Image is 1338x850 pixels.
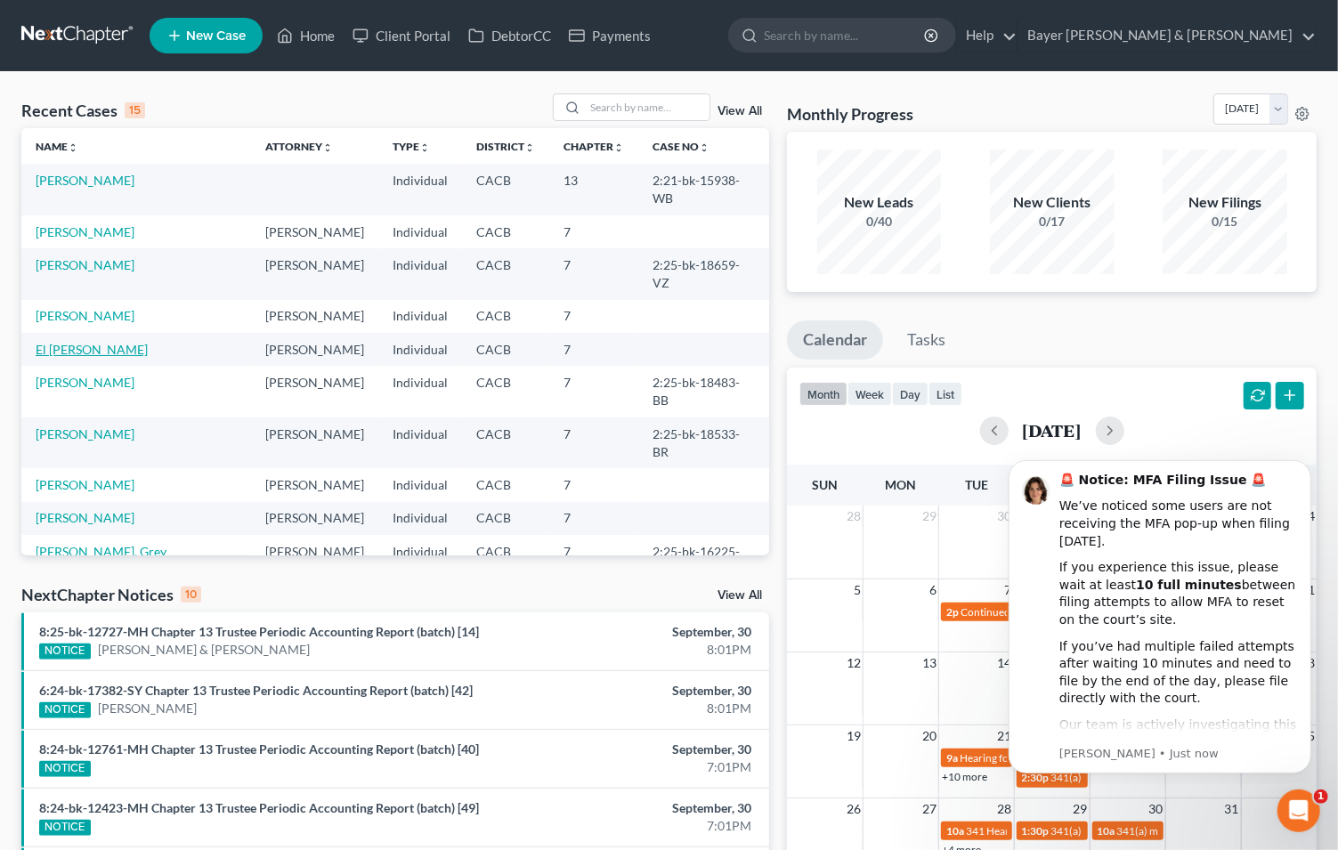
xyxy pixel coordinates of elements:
td: CACB [462,502,549,535]
td: 13 [549,164,638,215]
h3: Monthly Progress [787,103,913,125]
a: Payments [560,20,660,52]
a: [PERSON_NAME] & [PERSON_NAME] [98,641,310,659]
a: Bayer [PERSON_NAME] & [PERSON_NAME] [1018,20,1316,52]
a: 8:25-bk-12727-MH Chapter 13 Trustee Periodic Accounting Report (batch) [14] [39,624,479,639]
div: 15 [125,102,145,118]
div: Recent Cases [21,100,145,121]
span: 30 [1147,798,1165,820]
span: Continued Status Conf [961,605,1066,619]
span: 6 [928,579,938,601]
td: [PERSON_NAME] [251,535,378,586]
td: [PERSON_NAME] [251,366,378,417]
td: 2:21-bk-15938-WB [638,164,770,215]
div: 0/15 [1163,213,1287,231]
a: 6:24-bk-17382-SY Chapter 13 Trustee Periodic Accounting Report (batch) [42] [39,683,473,698]
a: Home [268,20,344,52]
a: Chapterunfold_more [564,140,624,153]
span: Mon [885,477,916,492]
span: Hearing for [PERSON_NAME] & [PERSON_NAME] [960,751,1193,765]
td: Individual [378,248,462,299]
td: [PERSON_NAME] [251,468,378,501]
h2: [DATE] [1023,421,1082,440]
a: View All [718,589,762,602]
div: 10 [181,587,201,603]
a: Case Nounfold_more [653,140,710,153]
iframe: Intercom live chat [1277,789,1320,832]
a: Districtunfold_more [476,140,535,153]
span: 28 [845,506,863,527]
td: Individual [378,215,462,248]
span: 341(a) meeting for [PERSON_NAME] [1117,824,1289,838]
span: New Case [186,29,246,43]
div: New Clients [990,192,1115,213]
a: View All [718,105,762,117]
td: Individual [378,164,462,215]
td: CACB [462,468,549,501]
a: Nameunfold_more [36,140,78,153]
span: 5 [852,579,863,601]
div: NOTICE [39,702,91,718]
a: +10 more [942,770,987,783]
td: CACB [462,417,549,468]
i: unfold_more [699,142,710,153]
i: unfold_more [322,142,333,153]
div: NOTICE [39,644,91,660]
span: 29 [920,506,938,527]
div: NextChapter Notices [21,584,201,605]
span: 20 [920,725,938,747]
a: [PERSON_NAME] [36,375,134,390]
td: Individual [378,535,462,586]
button: day [892,382,928,406]
td: 7 [549,468,638,501]
span: 341 Hearing for [PERSON_NAME] & [PERSON_NAME] [966,824,1220,838]
a: 8:24-bk-12761-MH Chapter 13 Trustee Periodic Accounting Report (batch) [40] [39,741,479,757]
td: CACB [462,535,549,586]
a: El [PERSON_NAME] [36,342,148,357]
i: unfold_more [419,142,430,153]
div: September, 30 [526,799,751,817]
td: 2:25-bk-18659-VZ [638,248,770,299]
span: 10a [946,824,964,838]
td: 7 [549,333,638,366]
td: 7 [549,535,638,586]
a: [PERSON_NAME] [36,308,134,323]
td: 7 [549,300,638,333]
a: [PERSON_NAME], Grey [36,544,166,559]
a: Help [957,20,1017,52]
i: unfold_more [613,142,624,153]
a: [PERSON_NAME] [36,426,134,441]
a: [PERSON_NAME] [36,224,134,239]
td: [PERSON_NAME] [251,417,378,468]
td: 2:25-bk-16225-VZ [638,535,770,586]
span: 13 [920,652,938,674]
span: 341(a) meeting for [PERSON_NAME] [1051,824,1223,838]
div: September, 30 [526,741,751,758]
div: 0/17 [990,213,1115,231]
td: 2:25-bk-18483-BB [638,366,770,417]
td: 7 [549,502,638,535]
a: DebtorCC [459,20,560,52]
span: 29 [1072,798,1090,820]
td: Individual [378,300,462,333]
td: [PERSON_NAME] [251,248,378,299]
span: 10a [1098,824,1115,838]
td: CACB [462,215,549,248]
td: CACB [462,248,549,299]
td: 7 [549,215,638,248]
td: 7 [549,248,638,299]
td: [PERSON_NAME] [251,502,378,535]
span: 28 [996,798,1014,820]
td: Individual [378,468,462,501]
button: list [928,382,962,406]
a: [PERSON_NAME] [98,700,197,717]
a: Calendar [787,320,883,360]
